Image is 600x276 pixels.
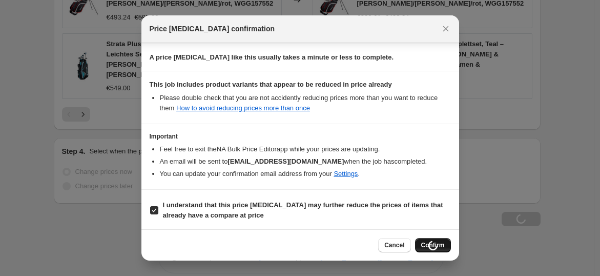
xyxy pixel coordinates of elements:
[378,238,410,252] button: Cancel
[150,53,394,61] b: A price [MEDICAL_DATA] like this usually takes a minute or less to complete.
[150,24,275,34] span: Price [MEDICAL_DATA] confirmation
[227,157,344,165] b: [EMAIL_ADDRESS][DOMAIN_NAME]
[176,104,310,112] a: How to avoid reducing prices more than once
[163,201,443,219] b: I understand that this price [MEDICAL_DATA] may further reduce the prices of items that already h...
[439,22,453,36] button: Close
[384,241,404,249] span: Cancel
[160,93,451,113] li: Please double check that you are not accidently reducing prices more than you want to reduce them
[160,156,451,167] li: An email will be sent to when the job has completed .
[160,144,451,154] li: Feel free to exit the NA Bulk Price Editor app while your prices are updating.
[334,170,358,178] a: Settings
[150,132,451,141] h3: Important
[160,169,451,179] li: You can update your confirmation email address from your .
[150,81,392,88] b: This job includes product variants that appear to be reduced in price already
